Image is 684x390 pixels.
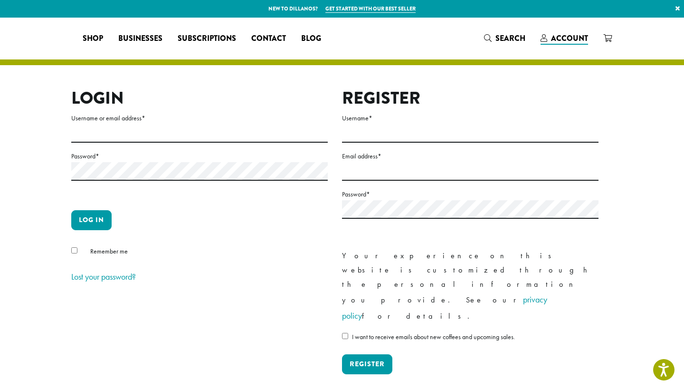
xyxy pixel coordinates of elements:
label: Password [71,150,328,162]
span: Account [551,33,588,44]
span: Businesses [118,33,162,45]
label: Username [342,112,598,124]
h2: Login [71,88,328,108]
span: Blog [301,33,321,45]
label: Password [342,188,598,200]
span: I want to receive emails about new coffees and upcoming sales. [352,332,515,341]
span: Contact [251,33,286,45]
span: Shop [83,33,103,45]
a: Search [476,30,533,46]
label: Email address [342,150,598,162]
a: Shop [75,31,111,46]
a: Get started with our best seller [325,5,416,13]
p: Your experience on this website is customized through the personal information you provide. See o... [342,249,598,324]
h2: Register [342,88,598,108]
span: Remember me [90,247,128,255]
button: Log in [71,210,112,230]
a: Lost your password? [71,271,136,282]
a: privacy policy [342,294,547,321]
button: Register [342,354,392,374]
span: Search [495,33,525,44]
span: Subscriptions [178,33,236,45]
input: I want to receive emails about new coffees and upcoming sales. [342,333,348,339]
label: Username or email address [71,112,328,124]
